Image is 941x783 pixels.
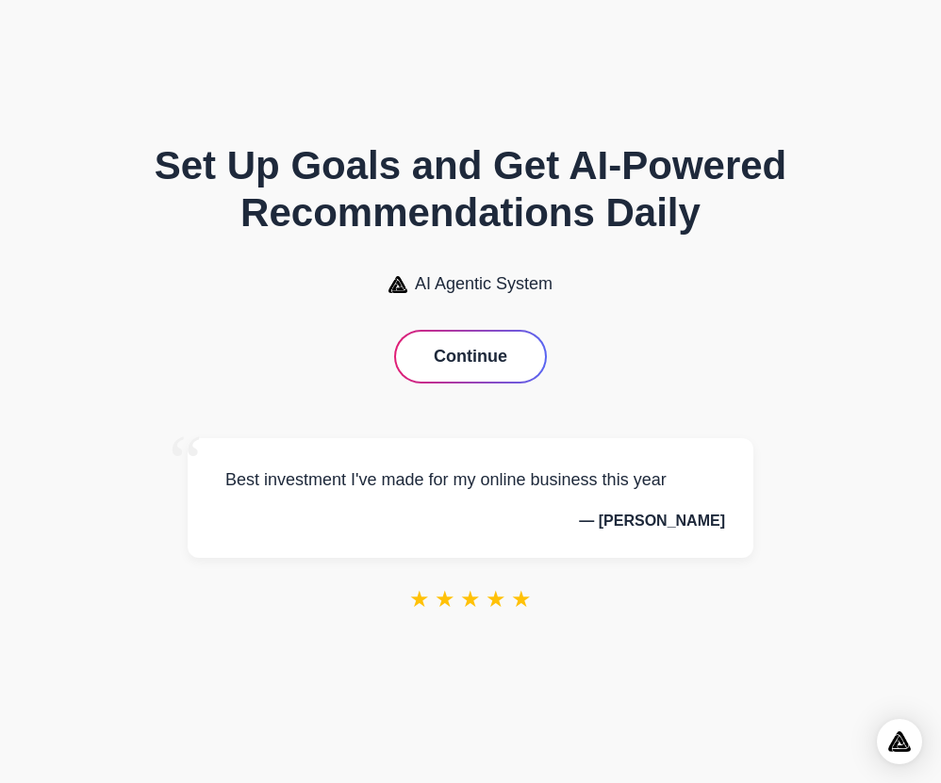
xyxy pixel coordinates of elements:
[388,276,407,293] img: AI Agentic System Logo
[877,719,922,764] div: Open Intercom Messenger
[511,586,532,612] span: ★
[112,142,829,237] h1: Set Up Goals and Get AI-Powered Recommendations Daily
[486,586,506,612] span: ★
[216,513,725,530] p: — [PERSON_NAME]
[409,586,430,612] span: ★
[216,466,725,494] p: Best investment I've made for my online business this year
[415,274,553,294] span: AI Agentic System
[169,419,203,505] span: “
[396,332,545,382] button: Continue
[460,586,481,612] span: ★
[435,586,455,612] span: ★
